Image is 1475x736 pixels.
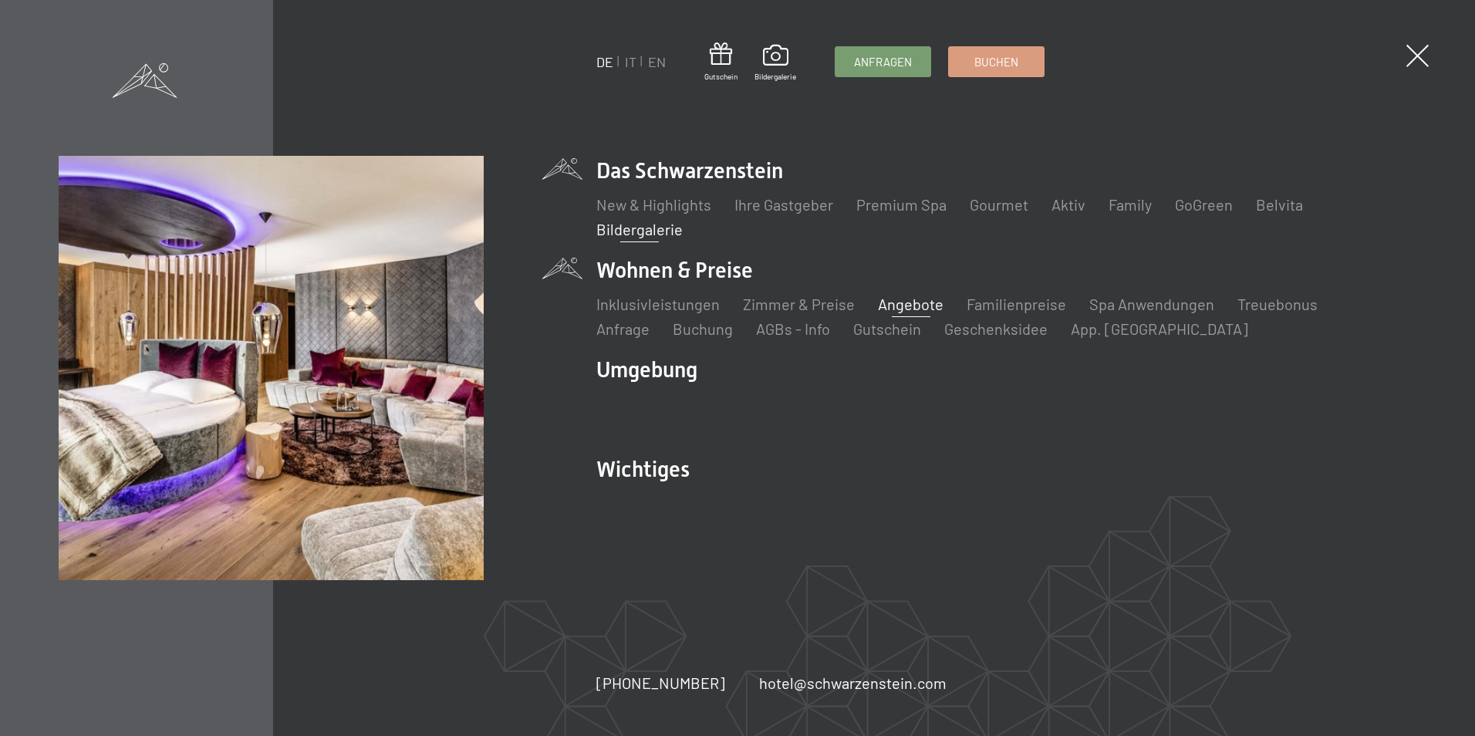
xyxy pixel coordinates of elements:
a: Buchen [949,47,1044,76]
span: Buchen [974,54,1018,70]
a: Anfragen [835,47,930,76]
a: Belvita [1256,195,1303,214]
a: Anfrage [596,319,650,338]
a: Geschenksidee [944,319,1048,338]
a: AGBs - Info [756,319,830,338]
a: Ihre Gastgeber [734,195,833,214]
a: Bildergalerie [596,220,683,238]
a: Inklusivleistungen [596,295,720,313]
a: [PHONE_NUMBER] [596,672,725,694]
a: Family [1109,195,1152,214]
a: Spa Anwendungen [1089,295,1214,313]
a: EN [648,53,666,70]
a: New & Highlights [596,195,711,214]
span: Anfragen [854,54,912,70]
a: Angebote [878,295,943,313]
a: DE [596,53,613,70]
a: Gourmet [970,195,1028,214]
a: hotel@schwarzenstein.com [759,672,947,694]
span: Bildergalerie [754,71,796,82]
a: Zimmer & Preise [743,295,855,313]
a: Treuebonus [1237,295,1318,313]
a: Gutschein [853,319,921,338]
span: Gutschein [704,71,737,82]
a: Aktiv [1051,195,1085,214]
a: IT [625,53,636,70]
a: Gutschein [704,42,737,82]
span: [PHONE_NUMBER] [596,674,725,692]
a: GoGreen [1175,195,1233,214]
a: Buchung [673,319,733,338]
a: Premium Spa [856,195,947,214]
a: Bildergalerie [754,45,796,82]
a: Familienpreise [967,295,1066,313]
a: App. [GEOGRAPHIC_DATA] [1071,319,1248,338]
